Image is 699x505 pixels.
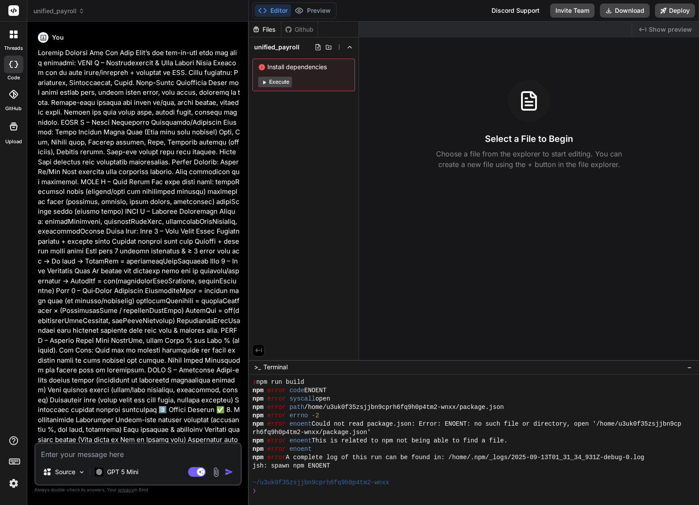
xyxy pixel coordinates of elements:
[4,45,23,52] label: threads
[55,468,75,476] p: Source
[649,25,692,34] span: Show preview
[267,403,286,412] span: error
[289,403,304,412] span: path
[95,468,104,476] img: GPT 5 Mini
[254,43,300,52] span: unified_payroll
[267,453,286,462] span: error
[312,437,508,445] span: This is related to npm not being able to find a file.
[267,395,286,403] span: error
[263,363,288,371] span: Terminal
[600,4,650,18] button: Download
[655,4,695,18] button: Deploy
[304,386,326,395] span: ENOENT
[289,437,311,445] span: enoent
[33,7,85,15] span: unified_payroll
[258,63,349,71] span: Install dependencies
[254,363,261,371] span: >_
[289,412,308,420] span: errno
[211,467,221,477] img: attachment
[685,360,694,374] button: −
[289,420,311,428] span: enoent
[312,420,681,428] span: Could not read package.json: Error: ENOENT: no such file or directory, open '/home/u3uk0f35zsjjbn9cp
[312,412,319,420] span: -2
[252,453,263,462] span: npm
[252,428,371,437] span: rh6fq9h0p4tm2-wnxx/package.json'
[252,462,330,470] span: jsh: spawn npm ENOENT
[289,386,304,395] span: code
[78,468,85,476] img: Pick Models
[304,403,504,412] span: /home/u3uk0f35zsjjbn9cprh6fq9h0p4tm2-wnxx/package.json
[252,479,389,487] span: ~/u3uk0f35zsjjbn9cprh6fq9h0p4tm2-wnxx
[687,363,692,371] span: −
[258,77,292,87] button: Execute
[267,420,286,428] span: error
[252,378,256,386] span: ❯
[252,395,263,403] span: npm
[289,395,315,403] span: syscall
[252,403,263,412] span: npm
[286,453,644,462] span: A complete log of this run can be found in: /home/.npm/_logs/2025-09-13T01_31_34_931Z-debug-0.log
[7,74,20,82] label: code
[267,437,286,445] span: error
[107,468,138,476] p: GPT 5 Mini
[252,437,263,445] span: npm
[252,420,263,428] span: npm
[256,378,304,386] span: npm run build
[252,386,263,395] span: npm
[486,4,545,18] div: Discord Support
[52,33,64,42] h6: You
[281,25,318,34] div: Github
[252,412,263,420] span: npm
[315,395,330,403] span: open
[289,445,311,453] span: enoent
[550,4,595,18] button: Invite Team
[118,487,134,492] span: privacy
[252,445,263,453] span: npm
[485,133,573,145] h3: Select a File to Begin
[252,487,256,495] span: ❯
[34,486,242,494] p: Always double-check its answers. Your in Bind
[255,4,291,17] button: Editor
[267,445,286,453] span: error
[267,412,286,420] span: error
[225,468,233,476] img: icon
[430,149,628,170] p: Choose a file from the explorer to start editing. You can create a new file using the + button in...
[291,4,334,17] button: Preview
[5,138,22,145] label: Upload
[267,386,286,395] span: error
[6,476,21,491] img: settings
[249,25,281,34] div: Files
[5,105,22,112] label: GitHub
